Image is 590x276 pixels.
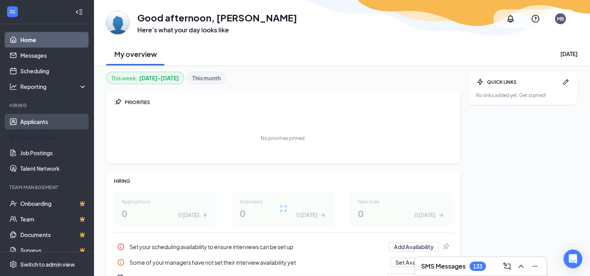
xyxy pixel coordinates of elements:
[20,32,87,48] a: Home
[476,78,484,86] svg: Bolt
[9,83,17,90] svg: Analysis
[20,211,87,227] a: TeamCrown
[506,14,515,23] svg: Notifications
[528,260,540,272] button: Minimize
[9,184,85,191] div: Team Management
[514,260,526,272] button: ChevronUp
[563,249,582,268] div: Open Intercom Messenger
[20,196,87,211] a: OnboardingCrown
[114,255,453,270] a: InfoSome of your managers have not set their interview availability yetSet AvailabilityPin
[516,262,526,271] svg: ChevronUp
[20,260,75,268] div: Switch to admin view
[114,49,157,59] h2: My overview
[20,129,87,145] a: Sourcing Tools
[20,242,87,258] a: SurveysCrown
[137,11,297,24] h1: Good afternoon, [PERSON_NAME]
[20,83,87,90] div: Reporting
[20,145,87,161] a: Job Postings
[389,242,439,251] button: Add Availability
[557,16,564,22] div: MB
[117,258,125,266] svg: Info
[476,92,570,99] div: No links added yet. Get started!
[114,239,453,255] div: Set your scheduling availability to ensure interviews can be set up
[487,79,559,85] div: QUICK LINKS
[531,14,540,23] svg: QuestionInfo
[502,262,512,271] svg: ComposeMessage
[129,258,386,266] div: Some of your managers have not set their interview availability yet
[129,243,384,251] div: Set your scheduling availability to ensure interviews can be set up
[20,63,87,79] a: Scheduling
[20,114,87,129] a: Applicants
[421,262,466,271] h3: SMS Messages
[117,243,125,251] svg: Info
[20,227,87,242] a: DocumentsCrown
[9,260,17,268] svg: Settings
[139,74,179,82] b: [DATE] - [DATE]
[9,8,16,16] svg: WorkstreamLogo
[114,239,453,255] a: InfoSet your scheduling availability to ensure interviews can be set upAdd AvailabilityPin
[562,78,570,86] svg: Pen
[560,50,578,58] div: [DATE]
[111,74,179,82] div: This week :
[473,263,482,270] div: 133
[125,99,453,106] div: PRIORITIES
[20,161,87,176] a: Talent Network
[75,8,83,16] svg: Collapse
[390,258,439,267] button: Set Availability
[114,178,453,184] div: HIRING
[192,74,221,82] b: This month
[530,262,540,271] svg: Minimize
[106,11,129,34] img: Maxine Birckbichler
[114,98,122,106] svg: Pin
[442,243,450,251] svg: Pin
[9,102,85,109] div: Hiring
[137,26,297,34] h3: Here’s what your day looks like
[20,48,87,63] a: Messages
[114,255,453,270] div: Some of your managers have not set their interview availability yet
[261,135,306,142] div: No priorities pinned.
[500,260,512,272] button: ComposeMessage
